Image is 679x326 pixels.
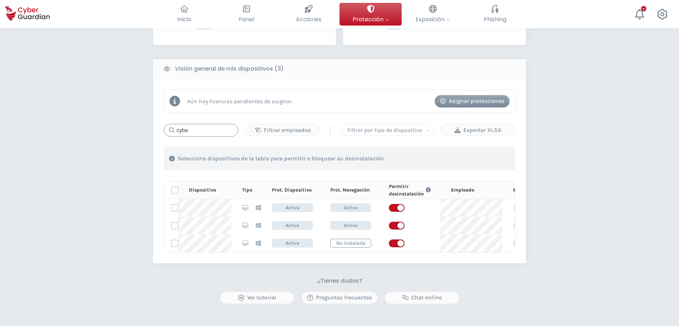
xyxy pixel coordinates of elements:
p: Selecciona dispositivos de la tabla para permitir o bloquear su desinstalación. [178,155,385,162]
input: Buscar... [164,124,238,137]
button: Inicio [153,3,215,26]
span: Phishing [484,15,506,24]
div: Chat online [390,293,453,302]
b: Visión general de mis dispositivos (3) [175,65,284,73]
button: Acciones [277,3,339,26]
div: Ver tutorial [226,293,289,302]
span: Acciones [296,15,321,24]
div: Filtrar empleados [251,126,314,134]
button: Ver tutorial [220,292,294,304]
div: + [641,6,646,11]
div: Dispositivo [189,186,232,194]
button: Asignar protecciones [435,95,510,107]
span: Protección [353,15,389,24]
div: Tipo [242,186,261,194]
span: Exposición [415,15,450,24]
span: No instalada [330,239,371,248]
div: Prot. Dispositivo [272,186,320,194]
span: Panel [239,15,254,24]
span: Activa [272,239,313,248]
span: Activa [330,203,371,212]
div: Empleado [451,186,503,194]
h3: ¿Tienes dudas? [317,277,362,284]
button: Phishing [464,3,526,26]
span: | [329,125,332,136]
div: Exportar XLSX [446,126,510,134]
button: Filtrar empleados [245,124,320,136]
span: Activa [330,221,371,230]
div: Prot. Navegación [330,186,378,194]
div: Permitir desinstalación [389,183,440,198]
button: Panel [215,3,277,26]
button: Link to FAQ information [424,183,433,198]
div: Preguntas frecuentes [307,293,372,302]
div: Etiquetas [513,186,637,194]
button: Chat online [385,292,459,304]
span: Activa [272,221,313,230]
button: Exportar XLSX [441,124,515,136]
button: Exposición [402,3,464,26]
span: Inicio [177,15,191,24]
div: Asignar protecciones [440,97,504,105]
button: Preguntas frecuentes [302,292,377,304]
p: Aún hay licencias pendientes de asignar. [187,98,293,105]
button: Protección [339,3,402,26]
span: Activa [272,203,313,212]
